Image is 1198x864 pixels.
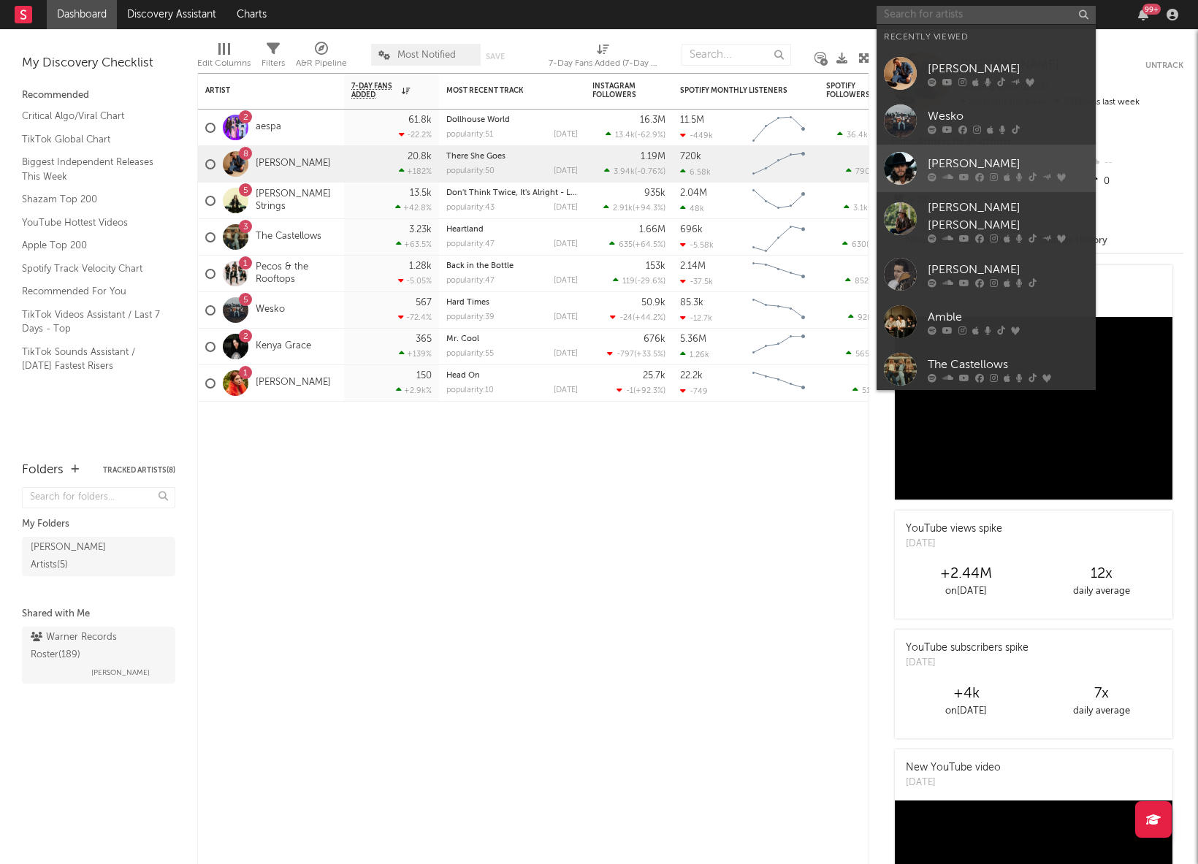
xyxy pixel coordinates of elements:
[680,277,713,286] div: -37.5k
[1086,153,1183,172] div: --
[928,356,1088,373] div: The Castellows
[446,372,480,380] a: Head On
[636,351,663,359] span: +33.5 %
[680,204,704,213] div: 48k
[22,516,175,533] div: My Folders
[837,130,899,139] div: ( )
[31,629,163,664] div: Warner Records Roster ( 189 )
[554,313,578,321] div: [DATE]
[398,313,432,322] div: -72.4 %
[680,167,711,177] div: 6.58k
[446,189,578,197] div: Don't Think Twice, It's Alright - Live At The American Legion Post 82
[852,386,899,395] div: ( )
[635,241,663,249] span: +64.5 %
[395,203,432,213] div: +42.8 %
[637,131,663,139] span: -62.9 %
[928,199,1088,234] div: [PERSON_NAME] [PERSON_NAME]
[680,152,701,161] div: 720k
[446,86,556,95] div: Most Recent Track
[22,261,161,277] a: Spotify Track Velocity Chart
[644,334,665,344] div: 676k
[256,304,285,316] a: Wesko
[746,329,812,365] svg: Chart title
[619,314,633,322] span: -24
[416,371,432,381] div: 150
[637,168,663,176] span: -0.76 %
[928,107,1088,125] div: Wesko
[845,276,899,286] div: ( )
[446,116,510,124] a: Dollhouse World
[396,386,432,395] div: +2.9k %
[848,313,899,322] div: ( )
[746,292,812,329] svg: Chart title
[610,313,665,322] div: ( )
[1138,9,1148,20] button: 99+
[862,387,870,395] span: 51
[898,565,1034,583] div: +2.44M
[410,188,432,198] div: 13.5k
[446,153,578,161] div: There She Goes
[446,350,494,358] div: popularity: 55
[256,231,321,243] a: The Castellows
[617,386,665,395] div: ( )
[680,115,704,125] div: 11.5M
[446,240,495,248] div: popularity: 47
[853,204,868,213] span: 3.1k
[746,183,812,219] svg: Chart title
[928,261,1088,278] div: [PERSON_NAME]
[636,387,663,395] span: +92.3 %
[554,277,578,285] div: [DATE]
[554,350,578,358] div: [DATE]
[549,37,658,79] div: 7-Day Fans Added (7-Day Fans Added)
[1034,685,1169,703] div: 7 x
[928,308,1088,326] div: Amble
[446,226,578,234] div: Heartland
[906,776,1001,790] div: [DATE]
[554,167,578,175] div: [DATE]
[603,203,665,213] div: ( )
[22,344,161,374] a: TikTok Sounds Assistant / [DATE] Fastest Risers
[446,335,479,343] a: Mr. Cool
[22,87,175,104] div: Recommended
[1142,4,1161,15] div: 99 +
[639,225,665,234] div: 1.66M
[554,386,578,394] div: [DATE]
[858,314,867,322] span: 92
[680,371,703,381] div: 22.2k
[103,467,175,474] button: Tracked Artists(8)
[846,349,899,359] div: ( )
[680,131,713,140] div: -449k
[256,121,281,134] a: aespa
[22,131,161,148] a: TikTok Global Chart
[607,349,665,359] div: ( )
[746,256,812,292] svg: Chart title
[1145,58,1183,73] button: Untrack
[614,168,635,176] span: 3.94k
[22,154,161,184] a: Biggest Independent Releases This Week
[877,345,1096,393] a: The Castellows
[604,167,665,176] div: ( )
[617,351,634,359] span: -797
[906,760,1001,776] div: New YouTube video
[554,240,578,248] div: [DATE]
[197,37,251,79] div: Edit Columns
[22,108,161,124] a: Critical Algo/Viral Chart
[22,215,161,231] a: YouTube Hottest Videos
[554,204,578,212] div: [DATE]
[906,521,1002,537] div: YouTube views spike
[906,656,1029,670] div: [DATE]
[205,86,315,95] div: Artist
[680,298,703,307] div: 85.3k
[446,204,495,212] div: popularity: 43
[256,377,331,389] a: [PERSON_NAME]
[22,237,161,253] a: Apple Top 200
[296,37,347,79] div: A&R Pipeline
[877,298,1096,345] a: Amble
[847,131,868,139] span: 36.4k
[446,153,505,161] a: There She Goes
[446,131,493,139] div: popularity: 51
[31,539,134,574] div: [PERSON_NAME] Artists ( 5 )
[680,350,709,359] div: 1.26k
[680,313,712,323] div: -12.7k
[906,641,1029,656] div: YouTube subscribers spike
